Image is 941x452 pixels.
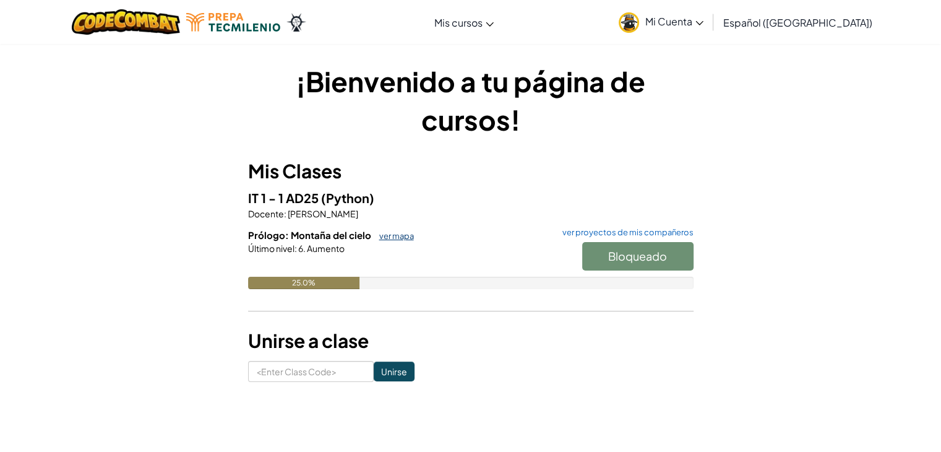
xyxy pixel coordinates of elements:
a: ver mapa [373,231,414,241]
input: <Enter Class Code> [248,361,374,382]
span: : [294,243,297,254]
h3: Unirse a clase [248,327,694,355]
h3: Mis Clases [248,157,694,185]
img: Ozaria [286,13,306,32]
img: Tecmilenio logo [186,13,280,32]
span: IT 1 - 1 AD25 [248,190,321,206]
span: Español ([GEOGRAPHIC_DATA]) [723,16,872,29]
span: Mis cursos [434,16,483,29]
a: Mis cursos [428,6,500,39]
span: Último nivel [248,243,294,254]
a: Español ([GEOGRAPHIC_DATA]) [717,6,879,39]
span: 6. [297,243,306,254]
span: Mi Cuenta [645,15,703,28]
h1: ¡Bienvenido a tu página de cursos! [248,62,694,139]
img: avatar [619,12,639,33]
span: Aumento [306,243,345,254]
input: Unirse [374,362,415,381]
a: Mi Cuenta [612,2,710,41]
img: CodeCombat logo [72,9,180,35]
div: 25.0% [248,277,359,289]
span: (Python) [321,190,374,206]
span: : [284,208,286,219]
span: Prólogo: Montaña del cielo [248,229,373,241]
span: [PERSON_NAME] [286,208,358,219]
a: ver proyectos de mis compañeros [556,228,694,237]
span: Docente [248,208,284,219]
